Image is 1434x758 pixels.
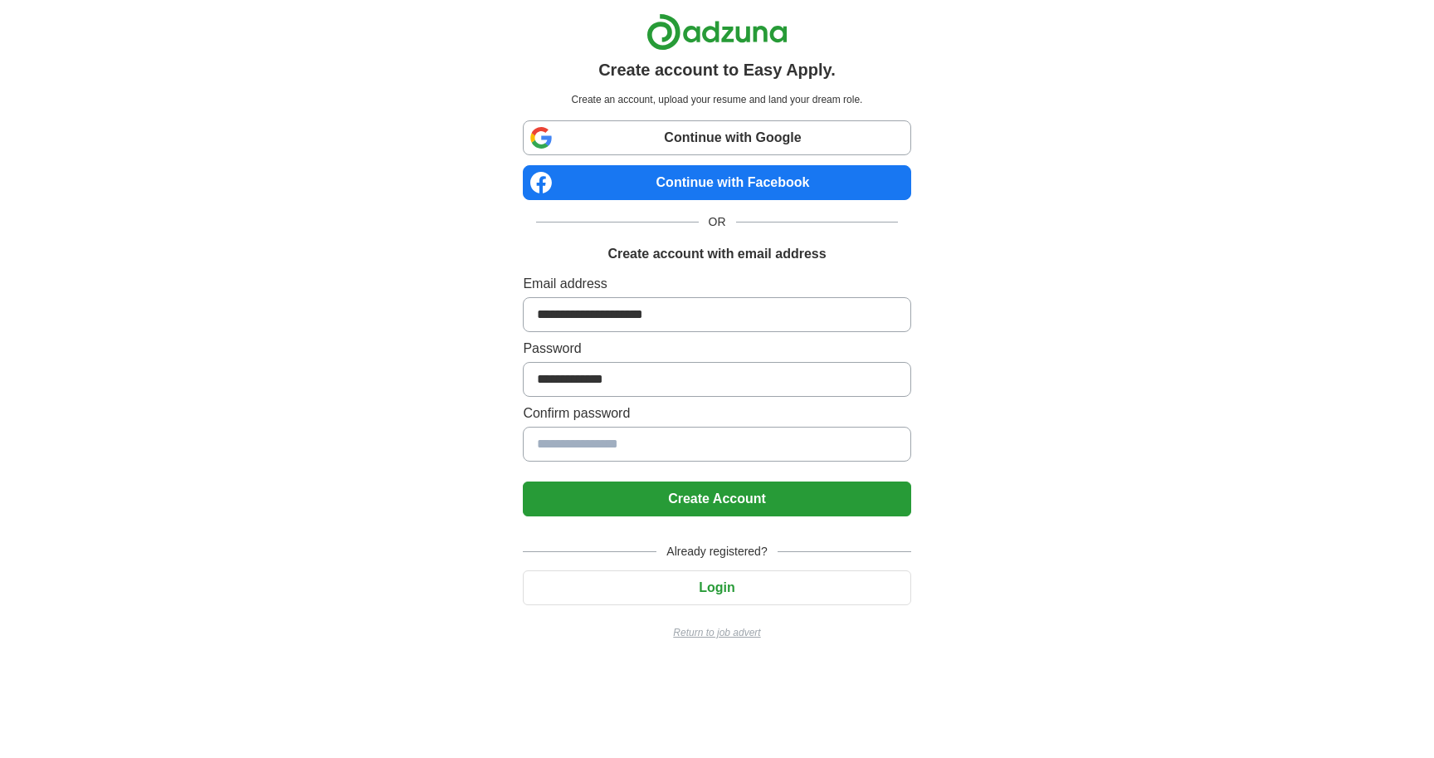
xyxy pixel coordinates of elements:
[607,244,826,264] h1: Create account with email address
[523,165,910,200] a: Continue with Facebook
[523,403,910,423] label: Confirm password
[523,482,910,516] button: Create Account
[598,57,836,82] h1: Create account to Easy Apply.
[523,339,910,359] label: Password
[523,274,910,294] label: Email address
[646,13,788,51] img: Adzuna logo
[656,543,777,560] span: Already registered?
[526,92,907,107] p: Create an account, upload your resume and land your dream role.
[523,570,910,605] button: Login
[523,625,910,640] a: Return to job advert
[523,580,910,594] a: Login
[523,120,910,155] a: Continue with Google
[699,213,736,231] span: OR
